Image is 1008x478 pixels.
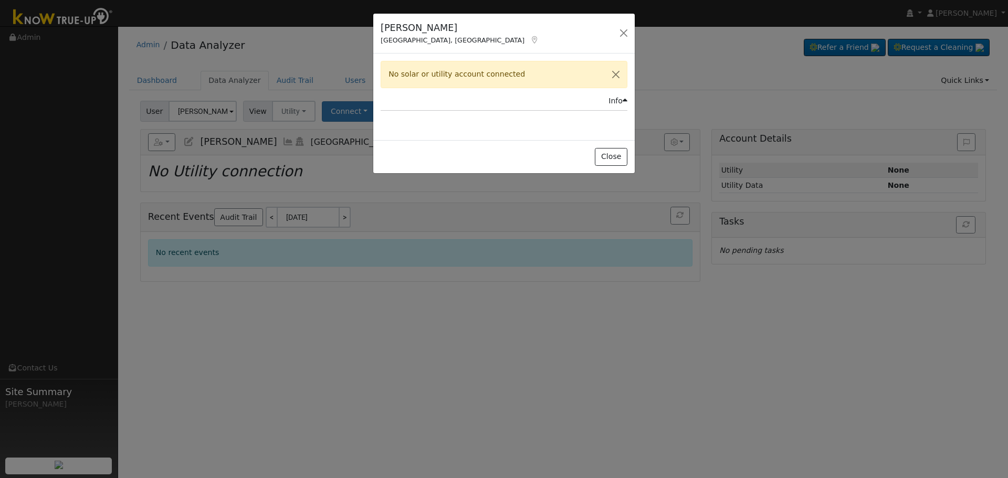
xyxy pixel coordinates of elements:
[381,21,539,35] h5: [PERSON_NAME]
[530,36,539,44] a: Map
[595,148,627,166] button: Close
[381,36,524,44] span: [GEOGRAPHIC_DATA], [GEOGRAPHIC_DATA]
[381,61,627,88] div: No solar or utility account connected
[605,61,627,87] button: Close
[608,95,627,107] div: Info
